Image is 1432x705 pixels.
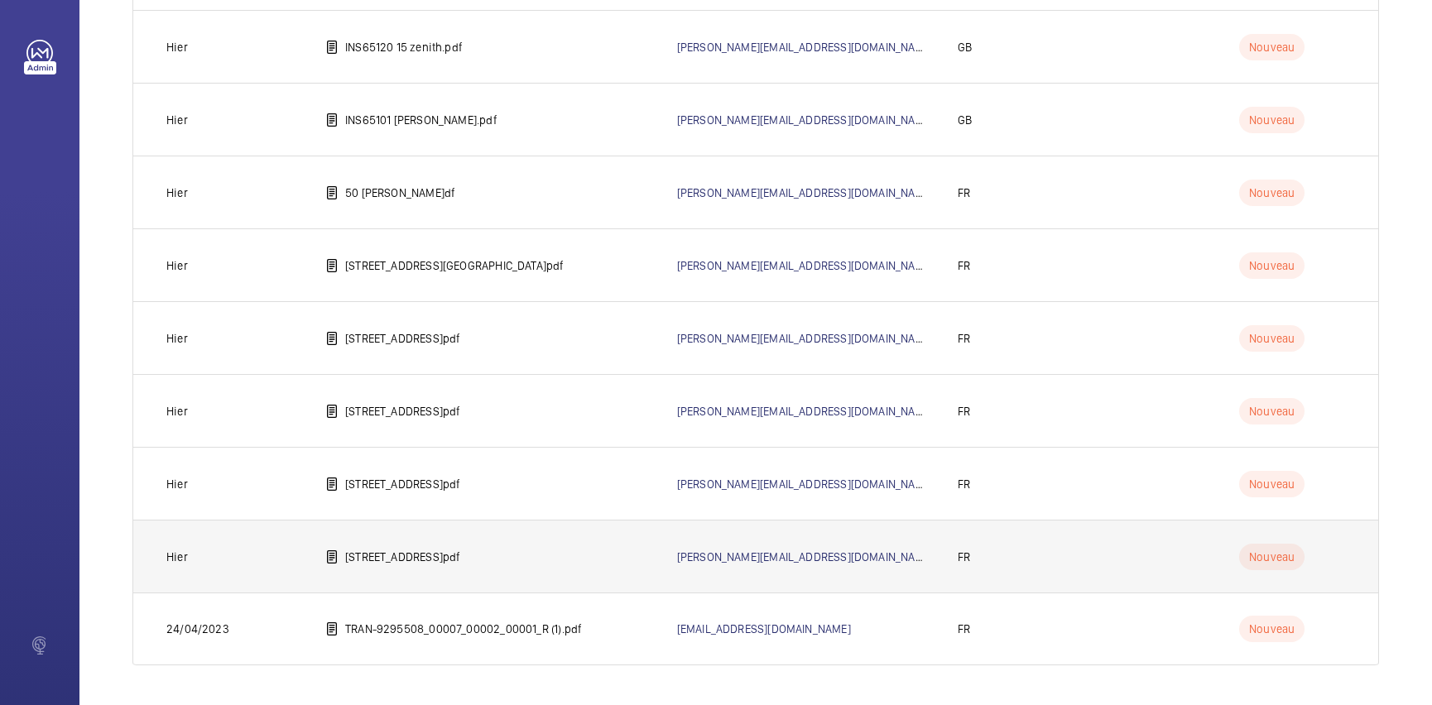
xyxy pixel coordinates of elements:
[345,621,582,637] p: TRAN-9295508_00007_00002_00001_R (1).pdf
[1239,107,1305,133] p: Nouveau
[166,403,188,420] p: Hier
[958,330,970,347] p: FR
[166,185,188,201] p: Hier
[958,39,972,55] p: GB
[166,257,188,274] p: Hier
[958,257,970,274] p: FR
[166,621,229,637] p: 24/04/2023
[166,476,188,492] p: Hier
[345,185,455,201] p: 50 [PERSON_NAME]df
[345,257,565,274] p: [STREET_ADDRESS][GEOGRAPHIC_DATA]pdf
[677,550,934,564] a: [PERSON_NAME][EMAIL_ADDRESS][DOMAIN_NAME]
[677,113,934,127] a: [PERSON_NAME][EMAIL_ADDRESS][DOMAIN_NAME]
[958,185,970,201] p: FR
[677,186,934,199] a: [PERSON_NAME][EMAIL_ADDRESS][DOMAIN_NAME]
[166,39,188,55] p: Hier
[958,476,970,492] p: FR
[1239,398,1305,424] p: Nouveau
[345,403,460,420] p: [STREET_ADDRESS]pdf
[1239,180,1305,206] p: Nouveau
[345,112,497,128] p: INS65101 [PERSON_NAME].pdf
[1239,616,1305,642] p: Nouveau
[958,112,972,128] p: GB
[345,549,460,565] p: [STREET_ADDRESS]pdf
[166,112,188,128] p: Hier
[677,332,934,345] a: [PERSON_NAME][EMAIL_ADDRESS][DOMAIN_NAME]
[958,403,970,420] p: FR
[958,549,970,565] p: FR
[677,405,934,418] a: [PERSON_NAME][EMAIL_ADDRESS][DOMAIN_NAME]
[677,622,851,635] a: [EMAIL_ADDRESS][DOMAIN_NAME]
[345,476,460,492] p: [STREET_ADDRESS]pdf
[1239,325,1305,352] p: Nouveau
[1239,544,1305,570] p: Nouveau
[1239,471,1305,497] p: Nouveau
[1239,34,1305,60] p: Nouveau
[166,330,188,347] p: Hier
[677,41,934,54] a: [PERSON_NAME][EMAIL_ADDRESS][DOMAIN_NAME]
[345,330,460,347] p: [STREET_ADDRESS]pdf
[677,477,934,491] a: [PERSON_NAME][EMAIL_ADDRESS][DOMAIN_NAME]
[166,549,188,565] p: Hier
[958,621,970,637] p: FR
[1239,252,1305,279] p: Nouveau
[677,259,934,272] a: [PERSON_NAME][EMAIL_ADDRESS][DOMAIN_NAME]
[345,39,463,55] p: INS65120 15 zenith.pdf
